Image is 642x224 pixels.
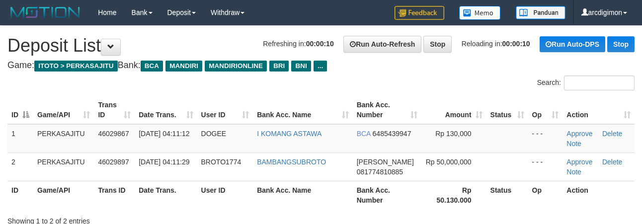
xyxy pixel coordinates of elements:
th: Date Trans.: activate to sort column ascending [135,96,197,124]
a: Approve [566,158,592,166]
input: Search: [564,75,635,90]
h1: Deposit List [7,36,635,56]
img: Button%20Memo.svg [459,6,501,20]
td: - - - [528,124,563,153]
th: ID [7,181,33,209]
span: Rp 50,000,000 [426,158,472,166]
span: Copy 6485439947 to clipboard [373,130,411,138]
span: MANDIRI [165,61,202,72]
th: Game/API: activate to sort column ascending [33,96,94,124]
span: 46029897 [98,158,129,166]
span: [PERSON_NAME] [357,158,414,166]
th: User ID: activate to sort column ascending [197,96,253,124]
th: Action: activate to sort column ascending [562,96,635,124]
span: BROTO1774 [201,158,241,166]
th: Trans ID [94,181,135,209]
span: BNI [291,61,311,72]
th: Game/API [33,181,94,209]
th: Action [562,181,635,209]
h4: Game: Bank: [7,61,635,71]
a: Delete [602,130,622,138]
td: 2 [7,152,33,181]
a: Approve [566,130,592,138]
th: Bank Acc. Name: activate to sort column ascending [253,96,353,124]
strong: 00:00:10 [306,40,334,48]
th: Op: activate to sort column ascending [528,96,563,124]
th: Op [528,181,563,209]
span: BRI [269,61,289,72]
span: BCA [357,130,371,138]
a: I KOMANG ASTAWA [257,130,321,138]
span: [DATE] 04:11:12 [139,130,189,138]
span: Copy 081774810885 to clipboard [357,168,403,176]
img: Feedback.jpg [395,6,444,20]
th: Bank Acc. Name [253,181,353,209]
img: panduan.png [516,6,565,19]
a: Stop [423,36,452,53]
a: Note [566,140,581,148]
td: PERKASAJITU [33,152,94,181]
th: Status [486,181,528,209]
td: - - - [528,152,563,181]
span: [DATE] 04:11:29 [139,158,189,166]
th: Status: activate to sort column ascending [486,96,528,124]
span: BCA [141,61,163,72]
span: Rp 130,000 [435,130,471,138]
span: MANDIRIONLINE [205,61,267,72]
th: Date Trans. [135,181,197,209]
span: ... [314,61,327,72]
span: DOGEE [201,130,227,138]
th: Amount: activate to sort column ascending [421,96,486,124]
td: 1 [7,124,33,153]
a: Stop [607,36,635,52]
a: Note [566,168,581,176]
a: Run Auto-DPS [540,36,605,52]
span: Reloading in: [462,40,530,48]
th: Rp 50.130.000 [421,181,486,209]
img: MOTION_logo.png [7,5,83,20]
th: Bank Acc. Number: activate to sort column ascending [353,96,422,124]
label: Search: [537,75,635,90]
span: ITOTO > PERKASAJITU [34,61,118,72]
span: 46029867 [98,130,129,138]
a: BAMBANGSUBROTO [257,158,326,166]
td: PERKASAJITU [33,124,94,153]
strong: 00:00:10 [502,40,530,48]
a: Delete [602,158,622,166]
span: Refreshing in: [263,40,333,48]
th: User ID [197,181,253,209]
a: Run Auto-Refresh [343,36,421,53]
th: Bank Acc. Number [353,181,422,209]
th: Trans ID: activate to sort column ascending [94,96,135,124]
th: ID: activate to sort column descending [7,96,33,124]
